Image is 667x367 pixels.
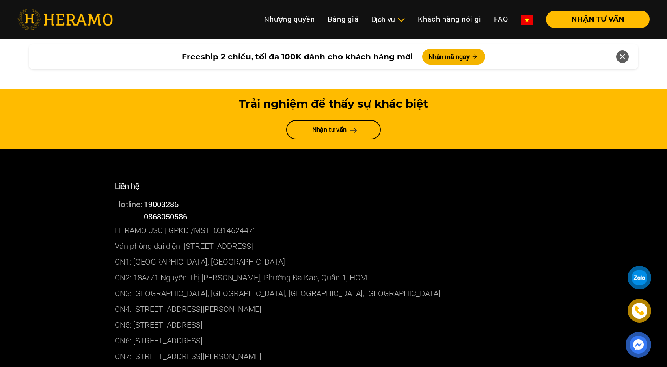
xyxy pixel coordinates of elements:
img: heramo-logo.png [17,9,113,30]
p: CN3: [GEOGRAPHIC_DATA], [GEOGRAPHIC_DATA], [GEOGRAPHIC_DATA], [GEOGRAPHIC_DATA] [115,285,552,301]
span: Freeship 2 chiều, tối đa 100K dành cho khách hàng mới [182,51,413,63]
img: arrow-next [350,127,357,133]
p: CN6: [STREET_ADDRESS] [115,333,552,348]
img: phone-icon [633,305,645,317]
a: NHẬN TƯ VẤN [540,16,650,23]
p: HERAMO JSC | GPKD /MST: 0314624471 [115,222,552,238]
a: FAQ [488,11,514,28]
p: CN5: [STREET_ADDRESS] [115,317,552,333]
h3: Trải nghiệm để thấy sự khác biệt [115,97,552,111]
a: Nhận tư vấn [286,120,381,139]
a: Khách hàng nói gì [412,11,488,28]
img: vn-flag.png [521,15,533,25]
a: Bảng giá [321,11,365,28]
p: CN2: 18A/71 Nguyễn Thị [PERSON_NAME], Phường Đa Kao, Quận 1, HCM [115,270,552,285]
p: CN1: [GEOGRAPHIC_DATA], [GEOGRAPHIC_DATA] [115,254,552,270]
p: Văn phòng đại diện: [STREET_ADDRESS] [115,238,552,254]
img: subToggleIcon [397,16,405,24]
span: Hotline: [115,200,142,209]
a: 19003286 [144,199,179,209]
span: 0868050586 [144,211,187,221]
p: CN4: [STREET_ADDRESS][PERSON_NAME] [115,301,552,317]
div: Dịch vụ [371,14,405,25]
a: Nhượng quyền [258,11,321,28]
p: Liên hệ [115,180,552,192]
button: Nhận mã ngay [422,49,485,65]
button: NHẬN TƯ VẤN [546,11,650,28]
a: phone-icon [629,300,650,321]
p: CN7: [STREET_ADDRESS][PERSON_NAME] [115,348,552,364]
